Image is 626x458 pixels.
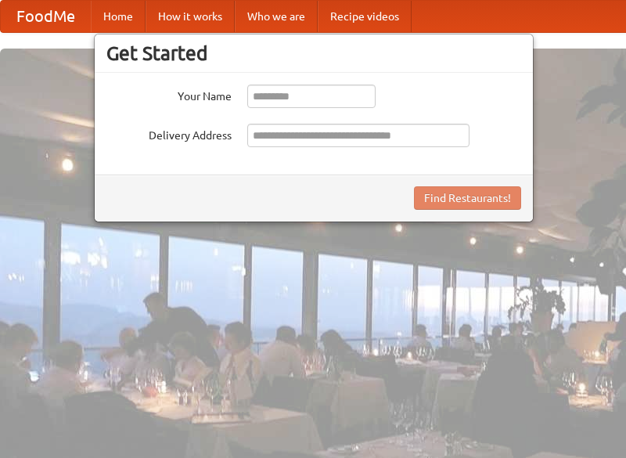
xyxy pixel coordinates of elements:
label: Your Name [106,85,232,104]
a: Home [91,1,146,32]
a: Recipe videos [318,1,412,32]
button: Find Restaurants! [414,186,521,210]
h3: Get Started [106,41,521,65]
a: How it works [146,1,235,32]
label: Delivery Address [106,124,232,143]
a: FoodMe [1,1,91,32]
a: Who we are [235,1,318,32]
